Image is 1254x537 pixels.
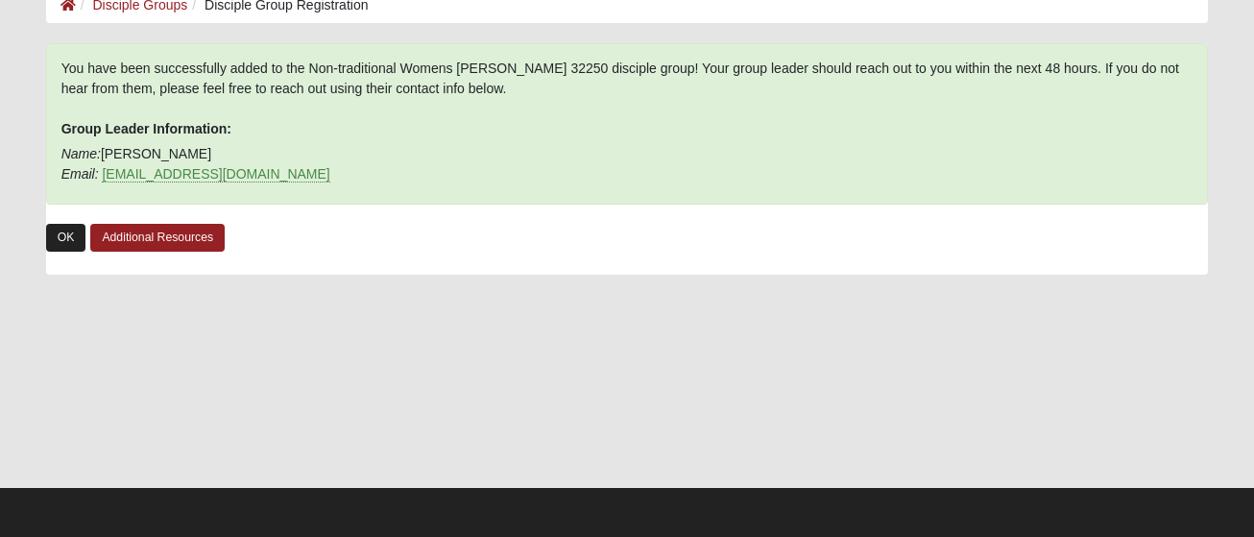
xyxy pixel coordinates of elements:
[61,144,1194,184] p: [PERSON_NAME]
[102,166,329,183] a: [EMAIL_ADDRESS][DOMAIN_NAME]
[46,43,1209,205] div: You have been successfully added to the Non-traditional Womens [PERSON_NAME] 32250 disciple group...
[90,224,225,252] a: Additional Resources
[61,166,99,182] i: Email:
[61,121,231,136] b: Group Leader Information:
[61,146,101,161] i: Name:
[46,224,86,252] a: OK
